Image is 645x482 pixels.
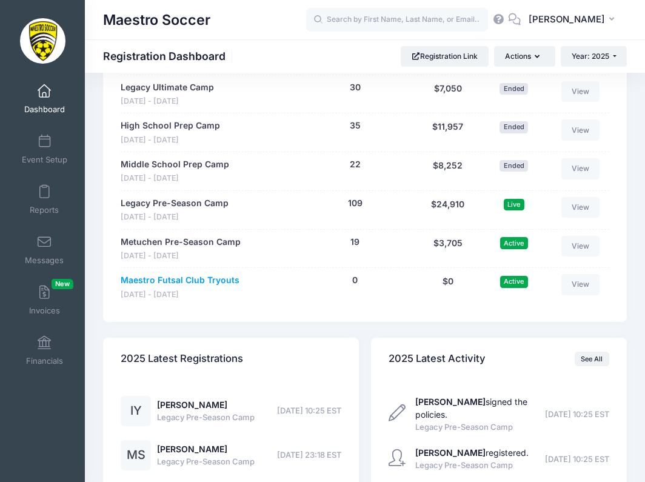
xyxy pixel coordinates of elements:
[25,255,64,266] span: Messages
[30,205,59,215] span: Reports
[121,250,241,262] span: [DATE] - [DATE]
[350,236,359,249] button: 19
[350,81,361,94] button: 30
[414,81,483,107] div: $7,050
[157,444,227,454] a: [PERSON_NAME]
[414,119,483,146] div: $11,957
[16,178,73,221] a: Reports
[121,173,229,184] span: [DATE] - [DATE]
[157,400,227,410] a: [PERSON_NAME]
[350,119,361,132] button: 35
[494,46,555,67] button: Actions
[103,50,236,62] h1: Registration Dashboard
[389,342,486,377] h4: 2025 Latest Activity
[415,447,529,458] a: [PERSON_NAME]registered.
[521,6,627,34] button: [PERSON_NAME]
[121,396,151,426] div: IY
[277,449,341,461] span: [DATE] 23:18 EST
[561,46,627,67] button: Year: 2025
[575,352,609,366] a: See All
[29,306,60,316] span: Invoices
[561,81,600,102] a: View
[121,406,151,417] a: IY
[26,356,63,366] span: Financials
[500,83,528,95] span: Ended
[121,119,220,132] a: High School Prep Camp
[121,197,229,210] a: Legacy Pre-Season Camp
[545,409,609,421] span: [DATE] 10:25 EST
[414,274,483,300] div: $0
[277,405,341,417] span: [DATE] 10:25 EST
[121,342,243,377] h4: 2025 Latest Registrations
[121,289,239,301] span: [DATE] - [DATE]
[16,128,73,170] a: Event Setup
[121,440,151,470] div: MS
[415,421,541,433] span: Legacy Pre-Season Camp
[121,212,229,223] span: [DATE] - [DATE]
[121,274,239,287] a: Maestro Futsal Club Tryouts
[415,460,529,472] span: Legacy Pre-Season Camp
[121,236,241,249] a: Metuchen Pre-Season Camp
[500,276,528,287] span: Active
[20,18,65,64] img: Maestro Soccer
[415,447,486,458] strong: [PERSON_NAME]
[414,197,483,223] div: $24,910
[572,52,609,61] span: Year: 2025
[121,81,214,94] a: Legacy Ultimate Camp
[16,329,73,372] a: Financials
[16,78,73,120] a: Dashboard
[352,274,358,287] button: 0
[16,229,73,271] a: Messages
[529,13,605,26] span: [PERSON_NAME]
[414,158,483,184] div: $8,252
[24,104,65,115] span: Dashboard
[121,135,220,146] span: [DATE] - [DATE]
[306,8,488,32] input: Search by First Name, Last Name, or Email...
[500,160,528,172] span: Ended
[561,274,600,295] a: View
[103,6,210,34] h1: Maestro Soccer
[545,454,609,466] span: [DATE] 10:25 EST
[500,121,528,133] span: Ended
[157,456,255,468] span: Legacy Pre-Season Camp
[561,158,600,179] a: View
[121,158,229,171] a: Middle School Prep Camp
[415,397,486,407] strong: [PERSON_NAME]
[504,199,524,210] span: Live
[500,237,528,249] span: Active
[348,197,363,210] button: 109
[16,279,73,321] a: InvoicesNew
[121,450,151,461] a: MS
[401,46,489,67] a: Registration Link
[561,119,600,140] a: View
[415,397,527,420] a: [PERSON_NAME]signed the policies.
[414,236,483,262] div: $3,705
[22,155,67,165] span: Event Setup
[52,279,73,289] span: New
[350,158,361,171] button: 22
[561,236,600,256] a: View
[561,197,600,218] a: View
[157,412,255,424] span: Legacy Pre-Season Camp
[121,96,214,107] span: [DATE] - [DATE]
